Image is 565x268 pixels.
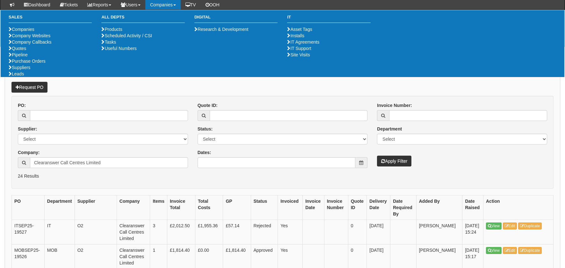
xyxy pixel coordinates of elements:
[324,195,348,220] th: Invoice Number
[287,46,311,51] a: IT Support
[195,220,223,244] td: £1,955.36
[75,195,117,220] th: Supplier
[44,195,75,220] th: Department
[167,195,195,220] th: Invoice Total
[518,247,542,254] a: Duplicate
[194,27,249,32] a: Research & Development
[101,27,122,32] a: Products
[18,102,26,109] label: PO:
[503,247,517,254] a: Edit
[303,195,324,220] th: Invoice Date
[101,46,136,51] a: Useful Numbers
[12,195,45,220] th: PO
[377,126,402,132] label: Department
[198,126,213,132] label: Status:
[251,220,278,244] td: Rejected
[18,149,40,156] label: Company:
[348,220,367,244] td: 0
[287,39,319,45] a: IT Agreements
[223,195,251,220] th: GP
[367,220,390,244] td: [DATE]
[11,82,47,93] a: Request PO
[9,59,46,64] a: Purchase Orders
[9,39,52,45] a: Company Callbacks
[9,27,34,32] a: Companies
[223,220,251,244] td: £57.14
[518,222,542,229] a: Duplicate
[251,195,278,220] th: Status
[416,195,462,220] th: Added By
[9,71,24,76] a: Leads
[18,126,37,132] label: Supplier:
[483,195,554,220] th: Action
[198,102,218,109] label: Quote ID:
[101,39,116,45] a: Tasks
[416,220,462,244] td: [PERSON_NAME]
[9,33,50,38] a: Company Websites
[278,220,303,244] td: Yes
[390,195,417,220] th: Date Required By
[287,33,304,38] a: Installs
[503,222,517,229] a: Edit
[194,15,278,23] h3: Digital
[462,195,483,220] th: Date Raised
[75,220,117,244] td: O2
[287,52,310,57] a: Site Visits
[195,195,223,220] th: Total Costs
[278,195,303,220] th: Invoiced
[377,102,412,109] label: Invoice Number:
[9,15,92,23] h3: Sales
[101,15,185,23] h3: All Depts
[198,149,211,156] label: Dates:
[117,195,150,220] th: Company
[367,195,390,220] th: Delivery Date
[18,173,547,179] p: 24 Results
[486,247,502,254] a: View
[150,195,167,220] th: Items
[150,220,167,244] td: 3
[287,27,312,32] a: Asset Tags
[167,220,195,244] td: £2,012.50
[486,222,502,229] a: View
[101,33,152,38] a: Scheduled Activity / CSI
[9,52,28,57] a: Pipeline
[9,46,26,51] a: Quotes
[9,65,30,70] a: Suppliers
[117,220,150,244] td: Clearanswer Call Centres Limited
[287,15,370,23] h3: IT
[12,220,45,244] td: ITSEP25-19527
[462,220,483,244] td: [DATE] 15:24
[44,220,75,244] td: IT
[377,156,411,166] button: Apply Filter
[348,195,367,220] th: Quote ID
